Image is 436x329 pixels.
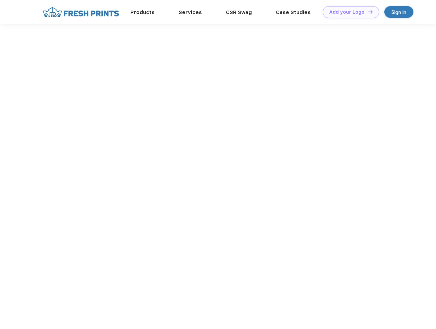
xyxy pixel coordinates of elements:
a: CSR Swag [226,9,252,15]
a: Services [179,9,202,15]
a: Sign in [384,6,413,18]
div: Sign in [392,8,406,16]
img: DT [368,10,373,14]
div: Add your Logo [329,9,364,15]
img: fo%20logo%202.webp [41,6,121,18]
a: Products [130,9,155,15]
